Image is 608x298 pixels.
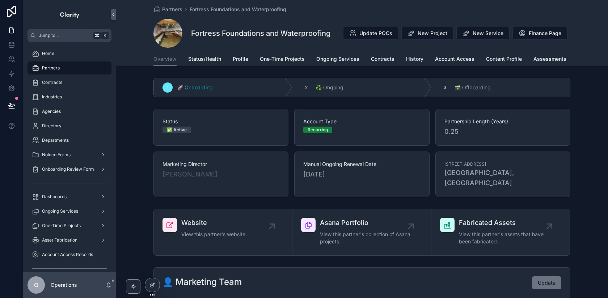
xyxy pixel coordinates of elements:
span: Asset Fabrication [42,237,77,243]
span: Profile [233,55,248,63]
a: Account Access Records [28,248,111,261]
a: Dashboards [28,190,111,203]
span: Jump to... [39,33,90,38]
span: New Project [418,30,447,37]
span: 3 [444,85,446,90]
span: Noloco Forms [42,152,71,158]
img: App logo [59,9,80,20]
span: Update [538,279,556,286]
a: Industries [28,90,111,103]
span: Ongoing Services [316,55,359,63]
button: Update [532,276,561,289]
span: Directory [42,123,62,129]
button: Update POCs [343,27,398,40]
a: Profile [233,52,248,67]
span: 🗃 Offboarding [455,84,491,91]
a: Agencies [28,105,111,118]
a: Departments [28,134,111,147]
span: [STREET_ADDRESS] [444,161,486,167]
span: [GEOGRAPHIC_DATA], [GEOGRAPHIC_DATA] [444,168,561,188]
div: scrollable content [23,42,116,272]
span: New Service [473,30,503,37]
button: New Project [401,27,453,40]
a: Asana PortfolioView this partner's collection of Asana projects. [292,209,431,255]
a: Onboarding Review Form [28,163,111,176]
a: History [406,52,423,67]
span: Departments [42,137,69,143]
span: Overview [153,55,177,63]
span: Website [181,218,247,228]
span: Assessments [533,55,566,63]
span: History [406,55,423,63]
span: Onboarding Review Form [42,166,94,172]
span: Marketing Director [162,161,279,168]
a: Directory [28,119,111,132]
a: One-Time Projects [28,219,111,232]
a: Ongoing Services [316,52,359,67]
a: Partners [28,61,111,74]
span: Content Profile [486,55,522,63]
span: K [102,33,108,38]
span: ♻️ Ongoing [316,84,343,91]
a: Overview [153,52,177,66]
span: 🚀 Onboarding [177,84,213,91]
a: [PERSON_NAME] [162,169,218,179]
a: Ongoing Services [28,205,111,218]
span: Home [42,51,54,56]
span: Partnership Length (Years) [444,118,561,125]
a: Account Access [435,52,474,67]
span: View this partner's collection of Asana projects. [320,231,410,245]
span: Industries [42,94,62,100]
span: Finance Page [529,30,561,37]
span: Agencies [42,108,61,114]
span: View this partner's website. [181,231,247,238]
a: Fortress Foundations and Waterproofing [190,6,286,13]
span: Update POCs [359,30,392,37]
div: ✅ Active [167,127,187,133]
span: Contracts [371,55,394,63]
span: 0.25 [444,127,561,137]
span: O [34,281,38,289]
span: Account Access Records [42,252,93,257]
span: Asana Portfolio [320,218,410,228]
button: New Service [456,27,510,40]
a: Home [28,47,111,60]
h1: Fortress Foundations and Waterproofing [191,28,330,38]
span: View this partner's assets that have been fabricated. [459,231,549,245]
span: Account Type [303,118,420,125]
button: Finance Page [512,27,567,40]
h2: 👤 Marketing Team [162,276,242,288]
a: Contracts [371,52,394,67]
a: Content Profile [486,52,522,67]
span: 1 [167,85,169,90]
span: 2 [305,85,308,90]
span: Account Access [435,55,474,63]
span: Status/Health [188,55,221,63]
span: Partners [162,6,182,13]
span: Partners [42,65,60,71]
span: One-Time Projects [260,55,305,63]
a: Noloco Forms [28,148,111,161]
a: Partners [153,6,182,13]
a: One-Time Projects [260,52,305,67]
span: Contracts [42,80,62,85]
span: Dashboards [42,194,67,200]
a: Assessments [533,52,566,67]
span: [DATE] [303,169,420,179]
span: One-Time Projects [42,223,81,229]
a: Fabricated AssetsView this partner's assets that have been fabricated. [431,209,570,255]
span: Fabricated Assets [459,218,549,228]
a: Contracts [28,76,111,89]
a: WebsiteView this partner's website. [154,209,292,255]
button: Jump to...K [28,29,111,42]
p: Operations [51,281,77,289]
div: Recurring [308,127,328,133]
span: Status [162,118,279,125]
span: Ongoing Services [42,208,78,214]
a: Asset Fabrication [28,234,111,247]
a: Status/Health [188,52,221,67]
span: Manual Ongoing Renewal Date [303,161,420,168]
